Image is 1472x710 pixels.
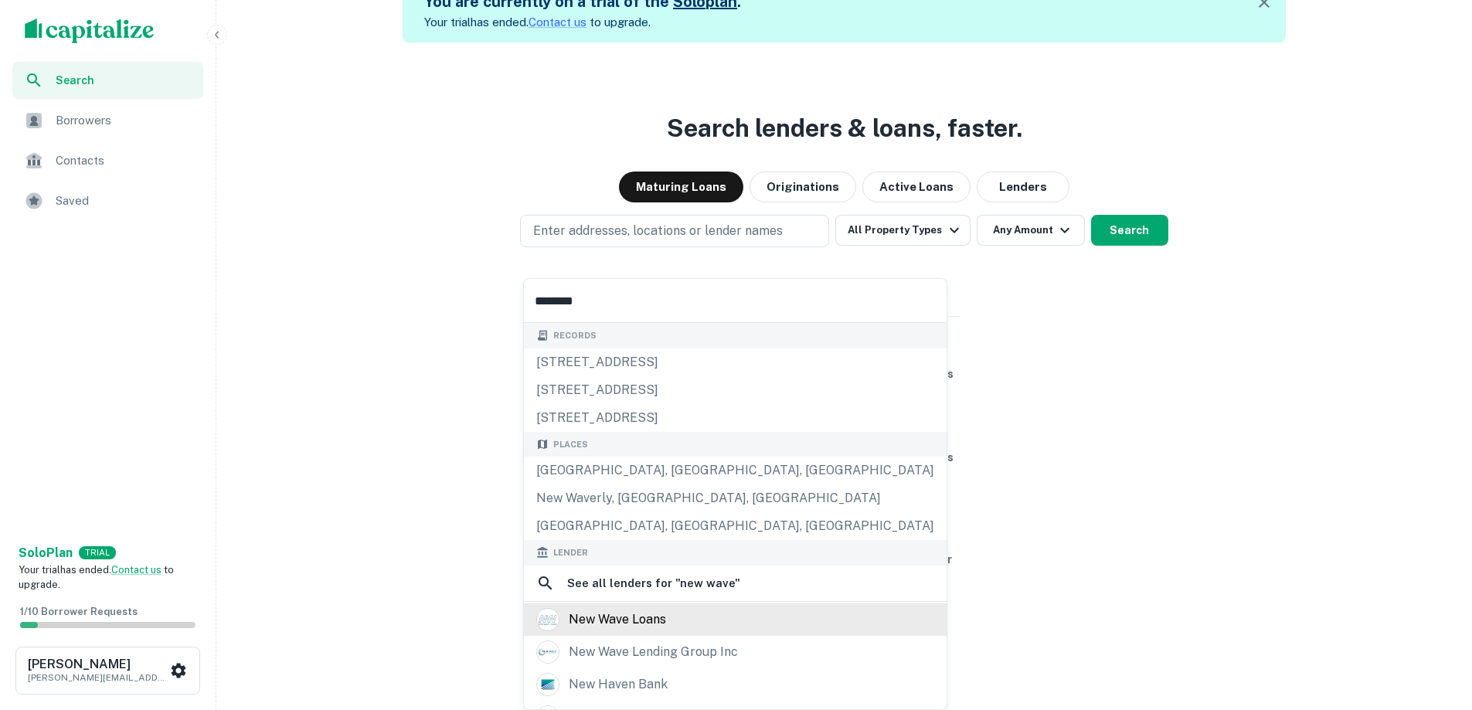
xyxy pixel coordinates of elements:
[524,376,947,404] div: [STREET_ADDRESS]
[19,544,73,562] a: SoloPlan
[520,215,829,247] button: Enter addresses, locations or lender names
[667,110,1022,147] h3: Search lenders & loans, faster.
[862,172,971,202] button: Active Loans
[28,658,167,671] h6: [PERSON_NAME]
[524,603,947,636] a: new wave loans
[569,673,668,696] div: new haven bank
[20,606,138,617] span: 1 / 10 Borrower Requests
[56,72,194,89] span: Search
[111,564,161,576] a: Contact us
[750,172,856,202] button: Originations
[524,457,947,484] div: [GEOGRAPHIC_DATA], [GEOGRAPHIC_DATA], [GEOGRAPHIC_DATA]
[12,182,203,219] a: Saved
[977,172,1069,202] button: Lenders
[619,172,743,202] button: Maturing Loans
[524,668,947,701] a: new haven bank
[537,609,559,630] img: picture
[79,546,116,559] div: TRIAL
[56,192,194,210] span: Saved
[524,636,947,668] a: new wave lending group inc
[56,111,194,130] span: Borrowers
[19,545,73,560] strong: Solo Plan
[977,215,1085,246] button: Any Amount
[835,215,970,246] button: All Property Types
[28,671,167,685] p: [PERSON_NAME][EMAIL_ADDRESS][DOMAIN_NAME]
[524,404,947,432] div: [STREET_ADDRESS]
[524,512,947,540] div: [GEOGRAPHIC_DATA], [GEOGRAPHIC_DATA], [GEOGRAPHIC_DATA]
[553,438,588,451] span: Places
[537,674,559,695] img: picture
[12,102,203,139] a: Borrowers
[553,546,588,559] span: Lender
[533,222,783,240] p: Enter addresses, locations or lender names
[569,608,666,631] div: new wave loans
[15,647,200,695] button: [PERSON_NAME][PERSON_NAME][EMAIL_ADDRESS][DOMAIN_NAME]
[553,329,597,342] span: Records
[569,640,738,664] div: new wave lending group inc
[12,62,203,99] a: Search
[19,564,174,591] span: Your trial has ended. to upgrade.
[567,574,740,593] h6: See all lenders for " new wave "
[524,484,947,512] div: New Waverly, [GEOGRAPHIC_DATA], [GEOGRAPHIC_DATA]
[12,142,203,179] a: Contacts
[537,641,559,663] img: picture
[1091,215,1168,246] button: Search
[56,151,194,170] span: Contacts
[1395,586,1472,661] iframe: Chat Widget
[524,348,947,376] div: [STREET_ADDRESS]
[25,19,155,43] img: capitalize-logo.png
[529,15,586,29] a: Contact us
[424,13,741,32] p: Your trial has ended. to upgrade.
